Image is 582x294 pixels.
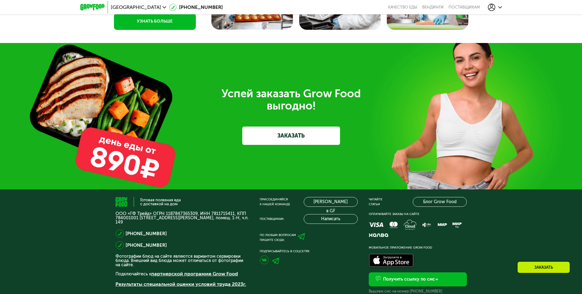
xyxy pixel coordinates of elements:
div: Мобильное приложение Grow Food [369,245,467,250]
div: Готовая полезная еда с доставкой на дом [140,198,181,206]
button: Написать [304,214,358,224]
img: Доступно в Google Play [418,252,468,270]
a: [PHONE_NUMBER] [169,4,223,11]
a: Вендинги [422,5,444,10]
a: [PHONE_NUMBER] [126,230,167,237]
a: Результаты специальной оценки условий труда 2023г. [115,281,246,287]
div: Подписывайтесь в соцсетях [260,249,358,254]
p: ООО «ГФ Трейд» ОГРН 1187847365309, ИНН 7811715411, КПП 784001001 [STREET_ADDRESS][PERSON_NAME], п... [115,212,249,224]
a: Качество еды [388,5,417,10]
div: Заказать [517,261,570,273]
div: Получить ссылку по смс [383,277,438,283]
div: Присоединяйся к нашей команде [260,197,290,207]
p: Подключайтесь к [115,270,249,278]
div: По любым вопросам пишите сюда: [260,233,296,242]
a: Блог Grow Food [413,197,467,207]
button: Получить ссылку по смс [369,273,467,287]
p: Фотографии блюд на сайте являются вариантом сервировки блюда. Внешний вид блюда может отличаться ... [115,254,249,267]
div: Оплачивайте заказы на сайте [369,212,467,217]
div: поставщикам [448,5,480,10]
div: Успей заказать Grow Food выгодно! [120,88,462,112]
a: ЗАКАЗАТЬ [242,127,340,145]
div: Поставщикам: [260,217,284,221]
a: партнерской программе Grow Food [151,271,238,277]
a: [PHONE_NUMBER] [126,242,167,249]
a: [PERSON_NAME] в GF [304,197,358,207]
div: Читайте статьи [369,197,383,207]
a: УЗНАТЬ БОЛЬШЕ [114,13,196,30]
span: [GEOGRAPHIC_DATA] [111,5,161,10]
